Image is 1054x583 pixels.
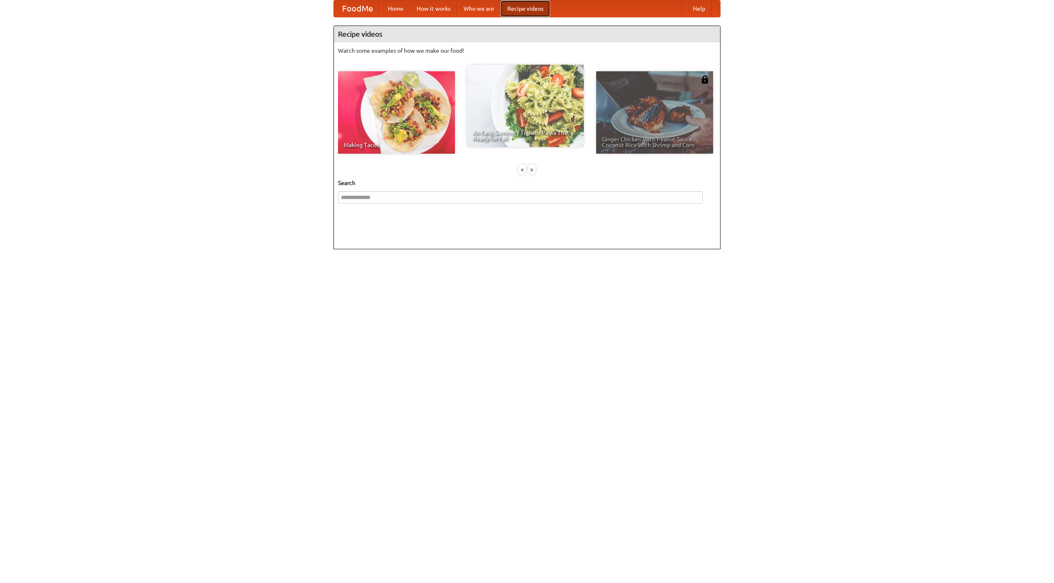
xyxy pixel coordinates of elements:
a: Home [381,0,410,17]
p: Watch some examples of how we make our food! [338,47,716,55]
img: 483408.png [701,75,709,84]
span: An Easy, Summery Tomato Pasta That's Ready for Fall [473,130,578,141]
a: Who we are [457,0,501,17]
a: Help [686,0,712,17]
h5: Search [338,179,716,187]
span: Making Tacos [344,142,449,148]
a: Making Tacos [338,71,455,154]
a: An Easy, Summery Tomato Pasta That's Ready for Fall [467,65,584,147]
a: How it works [410,0,457,17]
div: « [518,164,526,175]
a: Recipe videos [501,0,550,17]
div: » [528,164,536,175]
h4: Recipe videos [334,26,720,42]
a: FoodMe [334,0,381,17]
